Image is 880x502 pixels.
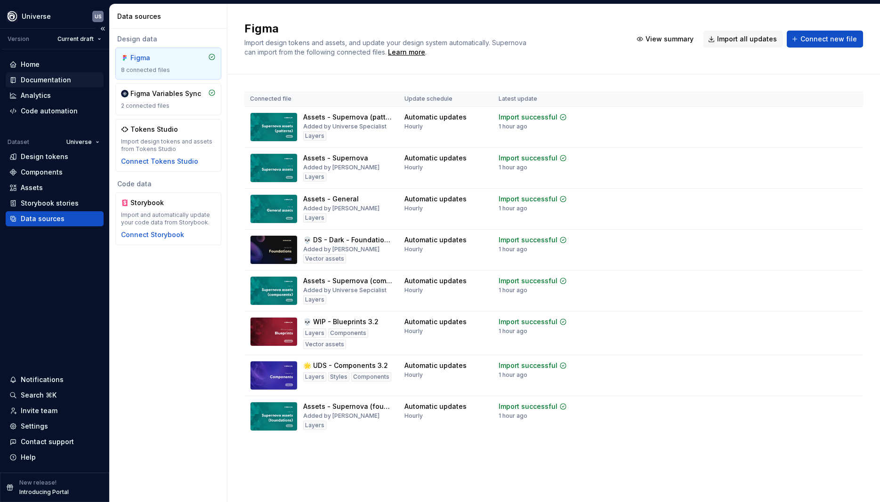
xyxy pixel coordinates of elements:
[21,60,40,69] div: Home
[7,11,18,22] img: 87d06435-c97f-426c-aa5d-5eb8acd3d8b3.png
[115,34,221,44] div: Design data
[787,31,863,48] button: Connect new file
[244,21,621,36] h2: Figma
[121,211,216,226] div: Import and automatically update your code data from Storybook.
[8,138,29,146] div: Dataset
[303,213,326,223] div: Layers
[21,75,71,85] div: Documentation
[57,35,94,43] span: Current draft
[303,402,393,411] div: Assets - Supernova (foundations)
[328,372,349,382] div: Styles
[499,153,557,163] div: Import successful
[499,235,557,245] div: Import successful
[6,149,104,164] a: Design tokens
[404,402,467,411] div: Automatic updates
[499,194,557,204] div: Import successful
[303,112,393,122] div: Assets - Supernova (patterns)
[404,164,423,171] div: Hourly
[388,48,425,57] a: Learn more
[21,422,48,431] div: Settings
[21,375,64,384] div: Notifications
[121,157,198,166] button: Connect Tokens Studio
[6,57,104,72] a: Home
[303,372,326,382] div: Layers
[404,194,467,204] div: Automatic updates
[303,246,379,253] div: Added by [PERSON_NAME]
[21,214,65,223] div: Data sources
[121,138,216,153] div: Import design tokens and assets from Tokens Studio
[21,199,79,208] div: Storybook stories
[303,295,326,304] div: Layers
[6,180,104,195] a: Assets
[404,327,423,335] div: Hourly
[404,371,423,379] div: Hourly
[303,164,379,171] div: Added by [PERSON_NAME]
[130,125,178,134] div: Tokens Studio
[303,328,326,338] div: Layers
[499,402,557,411] div: Import successful
[499,276,557,286] div: Import successful
[303,421,326,430] div: Layers
[6,165,104,180] a: Components
[115,48,221,80] a: Figma8 connected files
[121,230,184,239] button: Connect Storybook
[303,131,326,141] div: Layers
[244,39,528,56] span: Import design tokens and assets, and update your design system automatically. Supernova can impor...
[19,488,69,496] p: Introducing Portal
[499,205,527,212] div: 1 hour ago
[19,479,57,486] p: New release!
[499,371,527,379] div: 1 hour ago
[404,361,467,370] div: Automatic updates
[303,153,368,163] div: Assets - Supernova
[22,12,51,21] div: Universe
[800,34,857,44] span: Connect new file
[21,167,63,177] div: Components
[6,196,104,211] a: Storybook stories
[130,53,176,63] div: Figma
[303,205,379,212] div: Added by [PERSON_NAME]
[6,211,104,226] a: Data sources
[303,235,393,245] div: 💀 DS - Dark - Foundations 2.1
[21,106,78,116] div: Code automation
[130,89,201,98] div: Figma Variables Sync
[632,31,700,48] button: View summary
[303,317,379,327] div: 💀 WIP - Blueprints 3.2
[303,412,379,420] div: Added by [PERSON_NAME]
[351,372,391,382] div: Components
[404,317,467,327] div: Automatic updates
[303,172,326,182] div: Layers
[21,152,68,161] div: Design tokens
[493,91,591,107] th: Latest update
[121,102,216,110] div: 2 connected files
[6,88,104,103] a: Analytics
[399,91,493,107] th: Update schedule
[404,205,423,212] div: Hourly
[499,112,557,122] div: Import successful
[21,183,43,192] div: Assets
[6,372,104,387] button: Notifications
[404,153,467,163] div: Automatic updates
[404,287,423,294] div: Hourly
[646,34,694,44] span: View summary
[62,135,104,149] button: Universe
[66,138,92,146] span: Universe
[96,22,109,35] button: Collapse sidebar
[8,35,29,43] div: Version
[244,91,399,107] th: Connected file
[404,276,467,286] div: Automatic updates
[404,412,423,420] div: Hourly
[6,450,104,465] button: Help
[6,72,104,88] a: Documentation
[21,453,36,462] div: Help
[404,123,423,130] div: Hourly
[6,403,104,418] a: Invite team
[404,112,467,122] div: Automatic updates
[499,317,557,327] div: Import successful
[404,246,423,253] div: Hourly
[6,434,104,449] button: Contact support
[499,287,527,294] div: 1 hour ago
[303,194,359,204] div: Assets - General
[21,91,51,100] div: Analytics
